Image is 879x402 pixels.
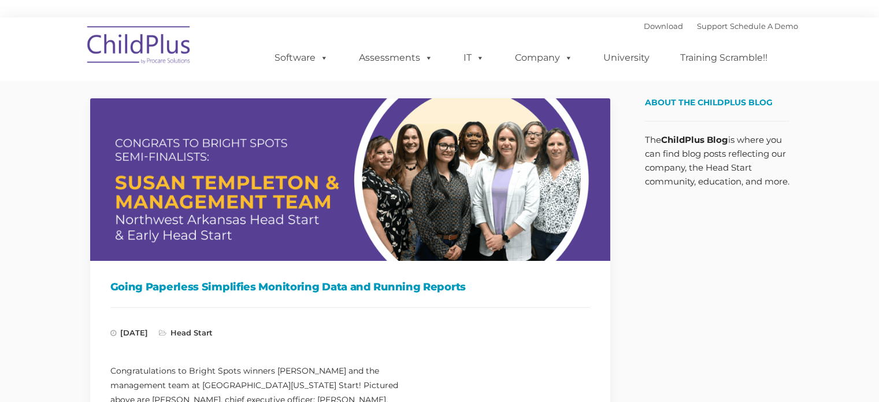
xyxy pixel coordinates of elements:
a: Company [503,46,584,69]
a: Download [644,21,683,31]
a: Software [263,46,340,69]
p: The is where you can find blog posts reflecting our company, the Head Start community, education,... [645,133,789,189]
a: Assessments [347,46,444,69]
img: ChildPlus by Procare Solutions [81,18,197,76]
a: Training Scramble!! [669,46,779,69]
a: Schedule A Demo [730,21,798,31]
a: Support [697,21,728,31]
strong: ChildPlus Blog [661,134,728,145]
span: [DATE] [110,328,148,337]
a: University [592,46,661,69]
a: Head Start [170,328,213,337]
font: | [644,21,798,31]
span: About the ChildPlus Blog [645,97,773,108]
h1: Going Paperless Simplifies Monitoring Data and Running Reports [110,278,590,296]
a: IT [452,46,496,69]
